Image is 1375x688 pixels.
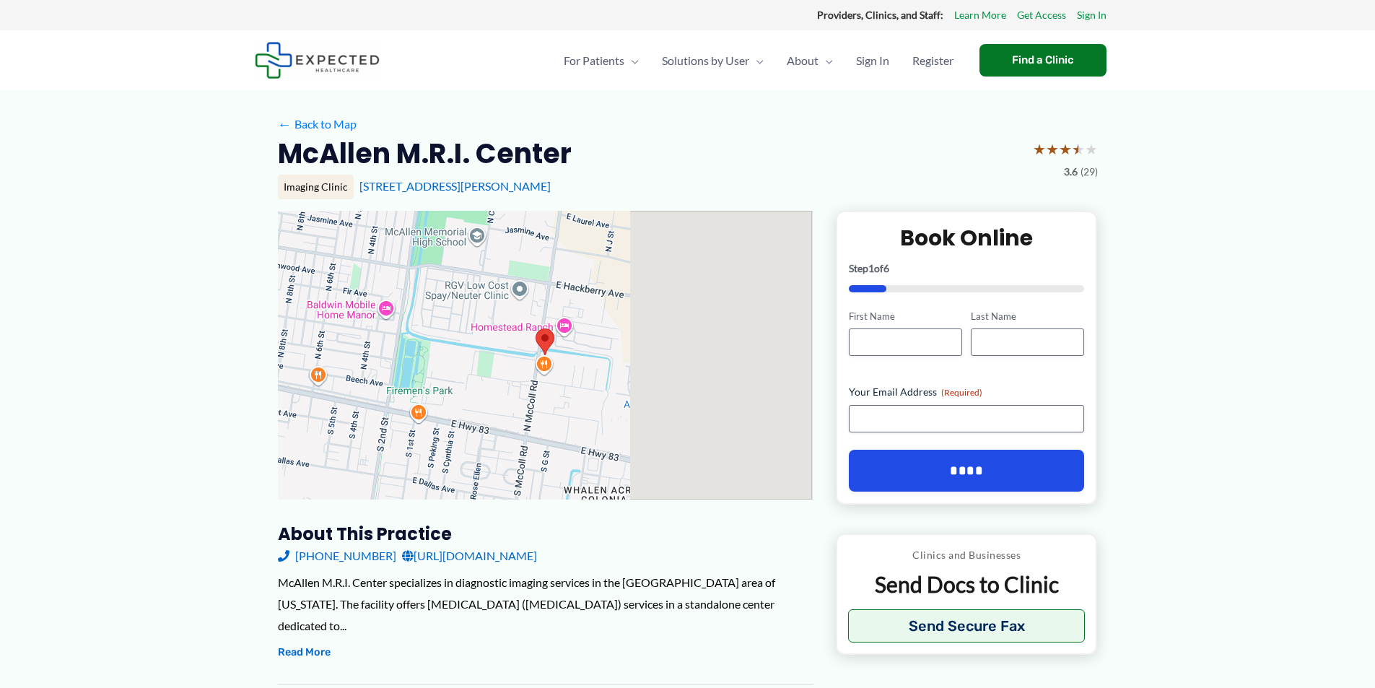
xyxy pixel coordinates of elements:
span: ★ [1059,136,1072,162]
p: Clinics and Businesses [848,546,1086,565]
span: ★ [1033,136,1046,162]
span: 3.6 [1064,162,1078,181]
img: Expected Healthcare Logo - side, dark font, small [255,42,380,79]
span: ★ [1046,136,1059,162]
h2: Book Online [849,224,1085,252]
span: Register [912,35,953,86]
span: (29) [1081,162,1098,181]
span: Solutions by User [662,35,749,86]
span: Menu Toggle [819,35,833,86]
div: Imaging Clinic [278,175,354,199]
div: McAllen M.R.I. Center specializes in diagnostic imaging services in the [GEOGRAPHIC_DATA] area of... [278,572,813,636]
a: Solutions by UserMenu Toggle [650,35,775,86]
span: About [787,35,819,86]
button: Read More [278,644,331,661]
label: Last Name [971,310,1084,323]
a: Register [901,35,965,86]
span: 1 [868,262,874,274]
h2: McAllen M.R.I. Center [278,136,572,171]
span: Menu Toggle [624,35,639,86]
a: ←Back to Map [278,113,357,135]
h3: About this practice [278,523,813,545]
a: Sign In [844,35,901,86]
label: First Name [849,310,962,323]
a: [URL][DOMAIN_NAME] [402,545,537,567]
p: Send Docs to Clinic [848,570,1086,598]
span: (Required) [941,387,982,398]
span: Menu Toggle [749,35,764,86]
p: Step of [849,264,1085,274]
a: For PatientsMenu Toggle [552,35,650,86]
span: ★ [1085,136,1098,162]
strong: Providers, Clinics, and Staff: [817,9,943,21]
span: Sign In [856,35,889,86]
span: 6 [883,262,889,274]
a: [STREET_ADDRESS][PERSON_NAME] [359,179,551,193]
a: Get Access [1017,6,1066,25]
span: For Patients [564,35,624,86]
label: Your Email Address [849,385,1085,399]
nav: Primary Site Navigation [552,35,965,86]
span: ← [278,117,292,131]
a: Sign In [1077,6,1106,25]
a: [PHONE_NUMBER] [278,545,396,567]
a: Find a Clinic [979,44,1106,77]
a: AboutMenu Toggle [775,35,844,86]
a: Learn More [954,6,1006,25]
span: ★ [1072,136,1085,162]
button: Send Secure Fax [848,609,1086,643]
